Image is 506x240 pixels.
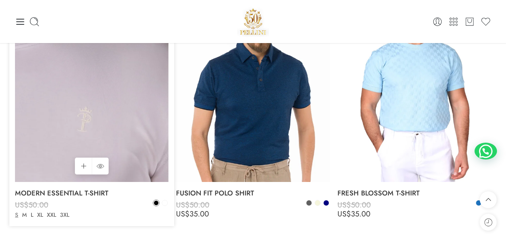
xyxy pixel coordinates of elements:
[337,209,351,219] span: US$
[15,200,28,210] span: US$
[237,6,269,37] a: Pellini -
[15,209,48,219] bdi: 35.00
[337,186,491,201] a: FRESH BLOSSOM T-SHIRT
[13,211,20,219] a: S
[323,200,330,206] a: Navy
[337,209,370,219] bdi: 35.00
[464,16,475,27] a: Cart
[314,200,321,206] a: Beige
[432,16,443,27] a: Login / Register
[15,200,48,210] bdi: 50.00
[176,186,330,201] a: FUSION FIT POLO SHIRT
[29,211,35,219] a: L
[58,211,71,219] a: 3XL
[481,16,491,27] a: Wishlist
[35,211,45,219] a: XL
[153,200,160,206] a: Black
[45,211,58,219] a: XXL
[176,200,209,210] bdi: 50.00
[161,200,168,206] a: White
[176,209,190,219] span: US$
[176,200,190,210] span: US$
[337,200,371,210] bdi: 50.00
[306,200,312,206] a: Anthracite
[15,186,169,201] a: MODERN ESSENTIAL T-SHIRT
[176,209,209,219] bdi: 35.00
[75,158,92,174] a: Select options for “MODERN ESSENTIAL T-SHIRT”
[20,211,29,219] a: M
[92,158,109,174] a: QUICK SHOP
[475,200,482,206] a: Blue
[337,200,351,210] span: US$
[237,6,269,37] img: Pellini
[15,209,28,219] span: US$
